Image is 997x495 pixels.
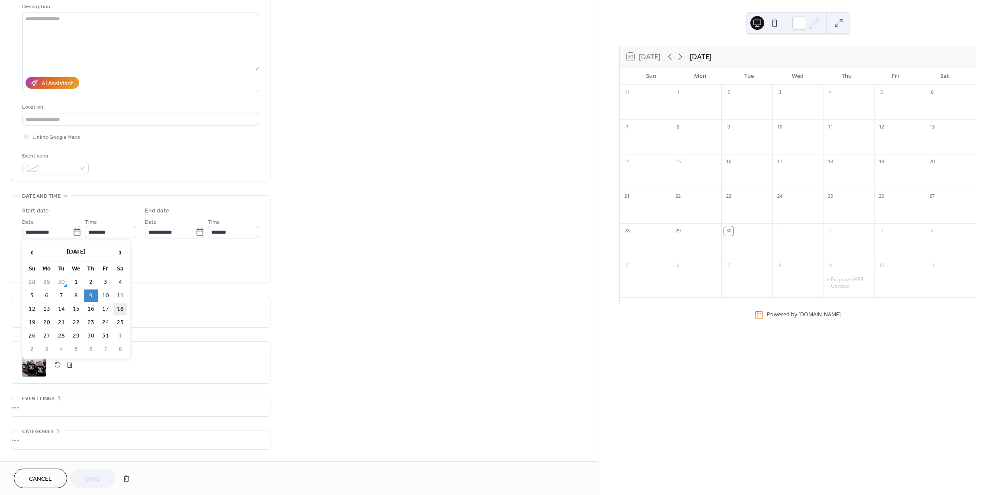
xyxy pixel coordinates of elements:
span: Date [145,218,157,227]
div: 1 [775,226,785,236]
div: 15 [673,157,683,167]
div: ; [22,353,46,377]
div: 10 [877,261,886,270]
div: 14 [622,157,632,167]
td: 8 [113,343,127,356]
span: Time [208,218,220,227]
div: Location [22,103,257,112]
div: Mon [675,67,724,85]
td: 30 [84,330,98,342]
div: EmpowerHER October [831,276,871,289]
td: 20 [40,316,54,329]
td: 30 [55,276,68,289]
td: 2 [84,276,98,289]
div: 3 [775,88,785,97]
div: 11 [927,261,937,270]
div: Event color [22,151,87,161]
div: 18 [826,157,835,167]
th: [DATE] [40,243,113,262]
div: 23 [724,192,733,201]
span: RSVP [22,460,35,469]
td: 10 [99,289,113,302]
td: 4 [113,276,127,289]
td: 25 [113,316,127,329]
th: Sa [113,263,127,275]
a: Cancel [14,469,67,488]
span: Date and time [22,192,61,201]
td: 1 [113,330,127,342]
div: 29 [673,226,683,236]
div: 6 [673,261,683,270]
td: 6 [84,343,98,356]
span: ‹ [26,244,39,261]
div: Sun [627,67,675,85]
td: 2 [25,343,39,356]
td: 11 [113,289,127,302]
div: 26 [877,192,886,201]
span: Event links [22,394,55,403]
td: 24 [99,316,113,329]
td: 5 [25,289,39,302]
div: [DATE] [690,51,711,62]
td: 31 [99,330,113,342]
div: Description [22,2,257,11]
td: 3 [40,343,54,356]
a: [DOMAIN_NAME] [798,311,841,318]
div: 5 [877,88,886,97]
span: Date [22,218,34,227]
span: Cancel [29,475,52,484]
td: 4 [55,343,68,356]
td: 26 [25,330,39,342]
td: 5 [69,343,83,356]
div: 17 [775,157,785,167]
div: 13 [927,122,937,132]
div: 16 [724,157,733,167]
td: 15 [69,303,83,315]
td: 13 [40,303,54,315]
div: 27 [927,192,937,201]
th: Su [25,263,39,275]
div: 8 [775,261,785,270]
div: 3 [877,226,886,236]
th: Tu [55,263,68,275]
td: 28 [25,276,39,289]
div: Powered by [767,311,841,318]
div: 7 [724,261,733,270]
div: ••• [11,398,270,416]
div: 31 [622,88,632,97]
td: 19 [25,316,39,329]
div: Sat [920,67,969,85]
th: Th [84,263,98,275]
div: 7 [622,122,632,132]
div: 8 [673,122,683,132]
div: 21 [622,192,632,201]
div: 25 [826,192,835,201]
span: › [114,244,127,261]
div: 30 [724,226,733,236]
td: 1 [69,276,83,289]
span: Categories [22,427,54,436]
div: 19 [877,157,886,167]
div: ••• [11,431,270,449]
td: 16 [84,303,98,315]
div: 1 [673,88,683,97]
td: 9 [84,289,98,302]
div: 9 [826,261,835,270]
div: 4 [927,226,937,236]
th: Fr [99,263,113,275]
div: Fri [871,67,920,85]
div: 20 [927,157,937,167]
div: EmpowerHER October [823,276,874,289]
td: 12 [25,303,39,315]
th: Mo [40,263,54,275]
div: 10 [775,122,785,132]
td: 14 [55,303,68,315]
button: AI Assistant [26,77,79,89]
div: 11 [826,122,835,132]
td: 6 [40,289,54,302]
td: 27 [40,330,54,342]
td: 28 [55,330,68,342]
td: 21 [55,316,68,329]
span: Time [85,218,97,227]
div: Start date [22,206,49,215]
